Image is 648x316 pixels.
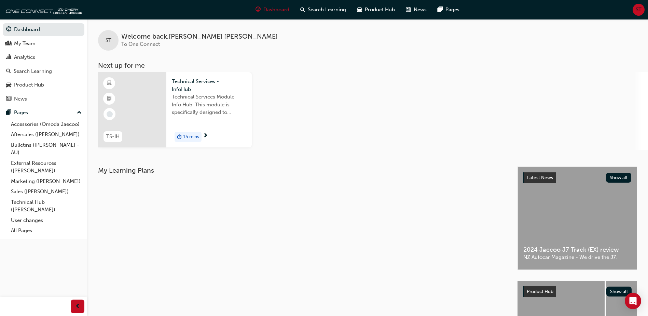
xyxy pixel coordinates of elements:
button: DashboardMy TeamAnalyticsSearch LearningProduct HubNews [3,22,84,106]
a: External Resources ([PERSON_NAME]) [8,158,84,176]
a: Sales ([PERSON_NAME]) [8,186,84,197]
a: My Team [3,37,84,50]
div: Open Intercom Messenger [625,293,641,309]
a: Accessories (Omoda Jaecoo) [8,119,84,130]
span: duration-icon [177,132,182,141]
span: up-icon [77,108,82,117]
a: TS-IHTechnical Services - InfoHubTechnical Services Module - Info Hub. This module is specificall... [98,72,252,147]
span: Welcome back , [PERSON_NAME] [PERSON_NAME] [121,33,278,41]
div: Product Hub [14,81,44,89]
button: Show all [606,287,632,297]
span: search-icon [6,68,11,75]
span: guage-icon [256,5,261,14]
span: booktick-icon [107,94,112,103]
span: NZ Autocar Magazine - We drive the J7. [523,253,631,261]
span: news-icon [406,5,411,14]
span: Technical Services Module - Info Hub. This module is specifically designed to address the require... [172,93,246,116]
span: Product Hub [527,289,553,294]
div: Pages [14,109,28,117]
span: learningRecordVerb_NONE-icon [107,111,113,117]
a: search-iconSearch Learning [295,3,351,17]
h3: My Learning Plans [98,167,507,174]
a: Product HubShow all [523,286,632,297]
span: car-icon [6,82,11,88]
span: search-icon [300,5,305,14]
button: ST [633,4,645,16]
div: News [14,95,27,103]
a: guage-iconDashboard [250,3,295,17]
span: Dashboard [263,6,289,14]
a: Bulletins ([PERSON_NAME] - AU) [8,140,84,158]
span: TS-IH [106,133,120,141]
a: Product Hub [3,79,84,91]
a: User changes [8,215,84,226]
a: Search Learning [3,65,84,78]
span: guage-icon [6,27,11,33]
span: Latest News [527,175,553,181]
a: news-iconNews [400,3,432,17]
div: Search Learning [14,67,52,75]
button: Show all [606,173,632,183]
span: News [414,6,427,14]
span: pages-icon [6,110,11,116]
span: ST [636,6,642,14]
a: Marketing ([PERSON_NAME]) [8,176,84,187]
span: Product Hub [365,6,395,14]
a: Latest NewsShow all [523,172,631,183]
span: Search Learning [308,6,346,14]
a: car-iconProduct Hub [351,3,400,17]
span: next-icon [203,133,208,139]
span: car-icon [357,5,362,14]
span: chart-icon [6,54,11,61]
span: learningResourceType_ELEARNING-icon [107,79,112,88]
button: Pages [3,106,84,119]
a: Dashboard [3,23,84,36]
span: To One Connect [121,41,160,47]
a: Analytics [3,51,84,64]
a: Latest NewsShow all2024 Jaecoo J7 Track (EX) reviewNZ Autocar Magazine - We drive the J7. [518,167,637,270]
span: prev-icon [75,302,80,311]
a: Aftersales ([PERSON_NAME]) [8,129,84,140]
span: Pages [445,6,459,14]
span: Technical Services - InfoHub [172,78,246,93]
span: news-icon [6,96,11,102]
a: pages-iconPages [432,3,465,17]
span: people-icon [6,41,11,47]
span: 2024 Jaecoo J7 Track (EX) review [523,246,631,254]
a: News [3,93,84,105]
span: 15 mins [183,133,199,141]
h3: Next up for me [87,62,648,69]
span: pages-icon [438,5,443,14]
a: Technical Hub ([PERSON_NAME]) [8,197,84,215]
div: Analytics [14,53,35,61]
a: All Pages [8,225,84,236]
img: oneconnect [3,3,82,16]
div: My Team [14,40,36,48]
span: ST [106,37,111,44]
